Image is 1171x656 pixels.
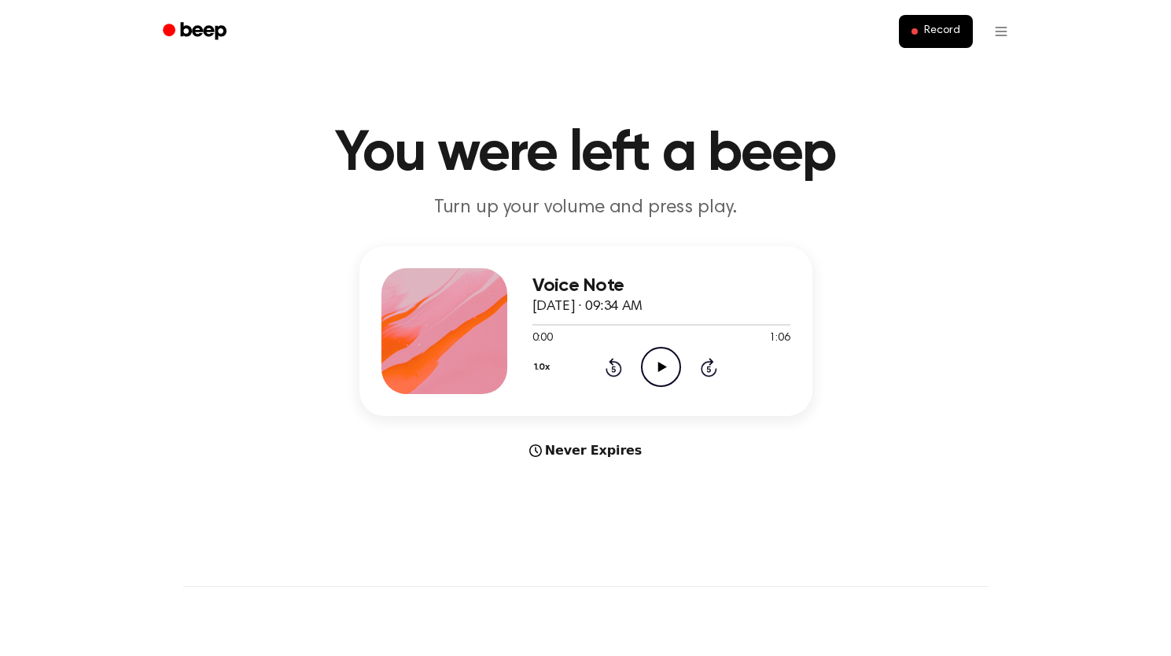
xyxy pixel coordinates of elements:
button: 1.0x [532,354,556,381]
div: Never Expires [359,441,812,460]
span: [DATE] · 09:34 AM [532,300,643,314]
button: Record [899,15,972,48]
h3: Voice Note [532,275,790,297]
h1: You were left a beep [183,126,989,182]
span: 1:06 [769,330,790,347]
p: Turn up your volume and press play. [284,195,888,221]
button: Open menu [982,13,1020,50]
span: Record [924,24,959,39]
span: 0:00 [532,330,553,347]
a: Beep [152,17,241,47]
